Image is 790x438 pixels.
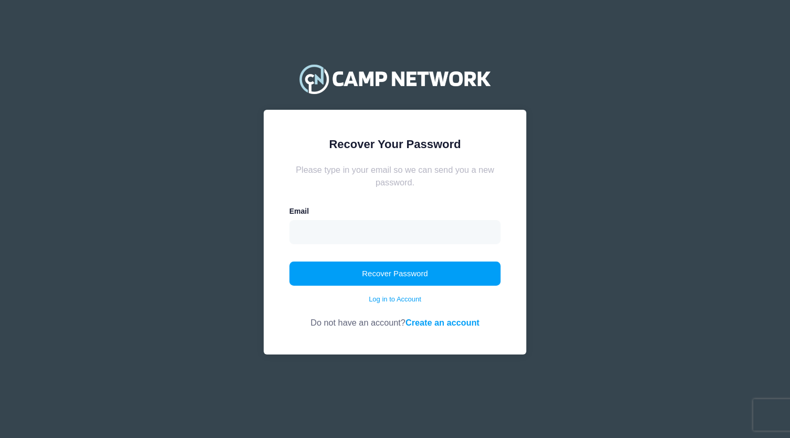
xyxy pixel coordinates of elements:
a: Create an account [406,318,480,327]
button: Recover Password [289,262,501,286]
img: Camp Network [295,58,495,100]
div: Do not have an account? [289,304,501,329]
div: Recover Your Password [289,135,501,153]
div: Please type in your email so we can send you a new password. [289,163,501,189]
a: Log in to Account [369,294,421,305]
label: Email [289,206,309,217]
